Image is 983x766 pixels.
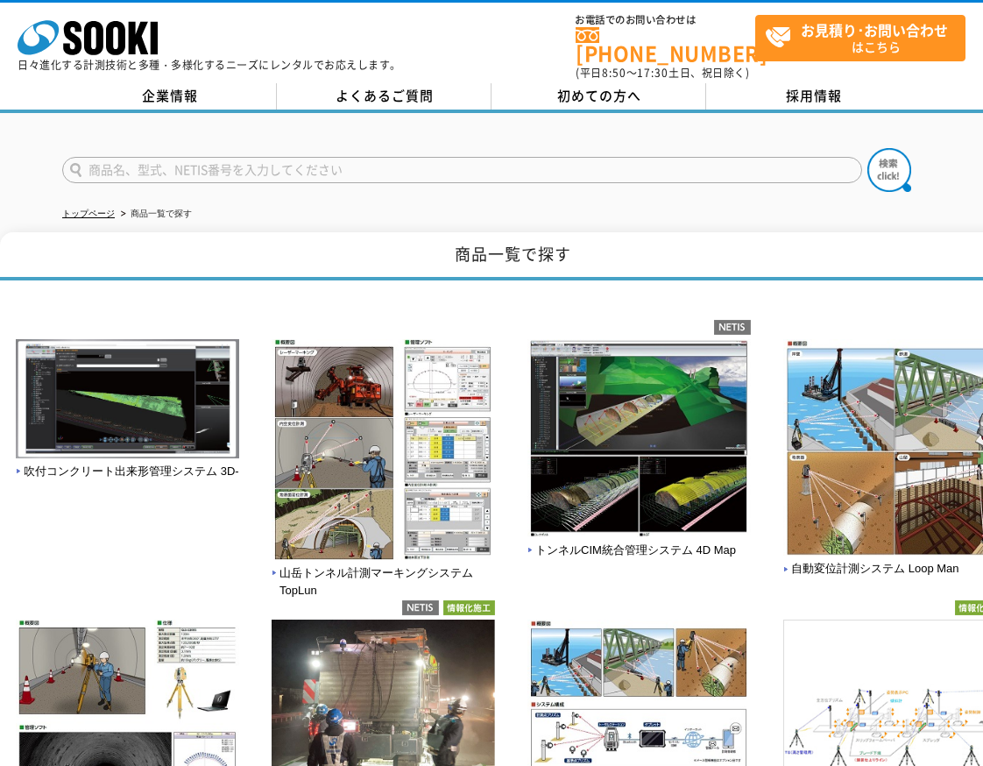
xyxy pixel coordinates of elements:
[272,339,495,564] img: 山岳トンネル計測マーキングシステム TopLun
[602,65,626,81] span: 8:50
[527,339,751,542] img: トンネルCIM統合管理システム 4D Map
[272,548,495,598] a: 山岳トンネル計測マーキングシステム TopLun
[277,83,491,110] a: よくあるご質問
[527,525,751,557] a: トンネルCIM統合管理システム 4D Map
[867,148,911,192] img: btn_search.png
[16,339,239,463] img: 吹付コンクリート出来形管理システム 3D-
[18,60,401,70] p: 日々進化する計測技術と多種・多様化するニーズにレンタルでお応えします。
[16,463,239,481] span: 吹付コンクリート出来形管理システム 3D-
[62,209,115,218] a: トップページ
[637,65,668,81] span: 17:30
[402,600,439,615] img: netis
[491,83,706,110] a: 初めての方へ
[62,83,277,110] a: 企業情報
[443,600,495,615] img: 情報化施工
[527,542,736,560] span: トンネルCIM統合管理システム 4D Map
[801,19,948,40] strong: お見積り･お問い合わせ
[755,15,965,61] a: お見積り･お問い合わせはこちら
[62,157,862,183] input: 商品名、型式、NETIS番号を入力してください
[576,15,755,25] span: お電話でのお問い合わせは
[706,83,921,110] a: 採用情報
[765,16,965,60] span: はこちら
[576,65,749,81] span: (平日 ～ 土日、祝日除く)
[576,27,755,63] a: [PHONE_NUMBER]
[557,86,641,105] span: 初めての方へ
[272,564,495,601] span: 山岳トンネル計測マーキングシステム TopLun
[714,320,751,335] img: netis
[117,205,192,223] li: 商品一覧で探す
[16,446,239,478] a: 吹付コンクリート出来形管理システム 3D-
[783,560,959,578] span: 自動変位計測システム Loop Man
